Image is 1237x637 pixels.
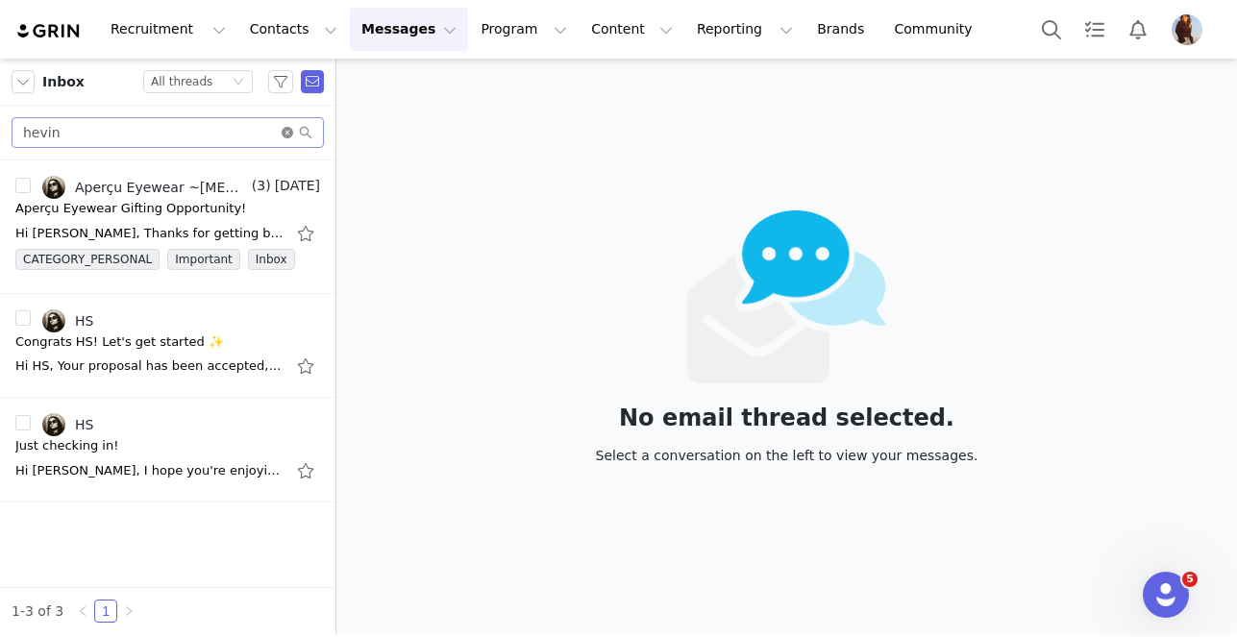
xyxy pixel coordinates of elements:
i: icon: search [299,126,312,139]
a: HS [42,413,93,436]
div: Hi Hevin, Thanks for getting back to me— our team is so excited that you're interested in working... [15,224,285,243]
img: e91118a5-453a-4ace-8a71-eb561d483004--s.jpg [42,309,65,332]
a: Community [883,8,993,51]
a: Aperçu Eyewear ~[MEDICAL_DATA] Program~, HS [42,176,248,199]
div: Just checking in! [15,436,118,455]
div: HS [75,417,93,432]
img: emails-empty2x.png [687,210,886,383]
div: Hi HS, Your proposal has been accepted, we can't wait to see how you style your new Aperçu sunnie... [15,356,285,376]
button: Contacts [238,8,349,51]
div: Hi Hevin, I hope you're enjoying your new Aperçu sunnies. We are looking forward to seeing how yo... [15,461,285,480]
button: Recruitment [99,8,237,51]
a: Brands [805,8,881,51]
a: HS [42,309,93,332]
img: 5ed738be-6d8b-4076-83d5-a62e30f4a512.jpg [1172,14,1202,45]
button: Notifications [1117,8,1159,51]
button: Program [469,8,579,51]
li: 1-3 of 3 [12,600,63,623]
button: Search [1030,8,1073,51]
i: icon: left [77,605,88,617]
a: Tasks [1074,8,1116,51]
li: Next Page [117,600,140,623]
span: Send Email [301,70,324,93]
li: 1 [94,600,117,623]
div: Aperçu Eyewear ~[MEDICAL_DATA] Program~, HS [75,180,248,195]
div: Aperçu Eyewear Gifting Opportunity! [15,199,246,218]
div: Select a conversation on the left to view your messages. [596,445,978,466]
span: Important [167,249,240,270]
button: Messages [350,8,468,51]
span: (3) [248,176,271,196]
button: Reporting [685,8,804,51]
div: Congrats HS! Let's get started ✨ [15,332,224,352]
img: e91118a5-453a-4ace-8a71-eb561d483004--s.jpg [42,413,65,436]
span: 5 [1182,572,1198,587]
iframe: Intercom live chat [1143,572,1189,618]
img: grin logo [15,22,83,40]
div: All threads [151,71,212,92]
button: Profile [1160,14,1222,45]
li: Previous Page [71,600,94,623]
a: 1 [95,600,116,622]
i: icon: close-circle [282,127,293,138]
button: Content [580,8,684,51]
input: Search mail [12,117,324,148]
i: icon: down [233,76,244,89]
span: Inbox [42,72,85,92]
div: HS [75,313,93,329]
span: CATEGORY_PERSONAL [15,249,160,270]
i: icon: right [123,605,135,617]
div: No email thread selected. [596,407,978,429]
img: e91118a5-453a-4ace-8a71-eb561d483004--s.jpg [42,176,65,199]
span: Inbox [248,249,295,270]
